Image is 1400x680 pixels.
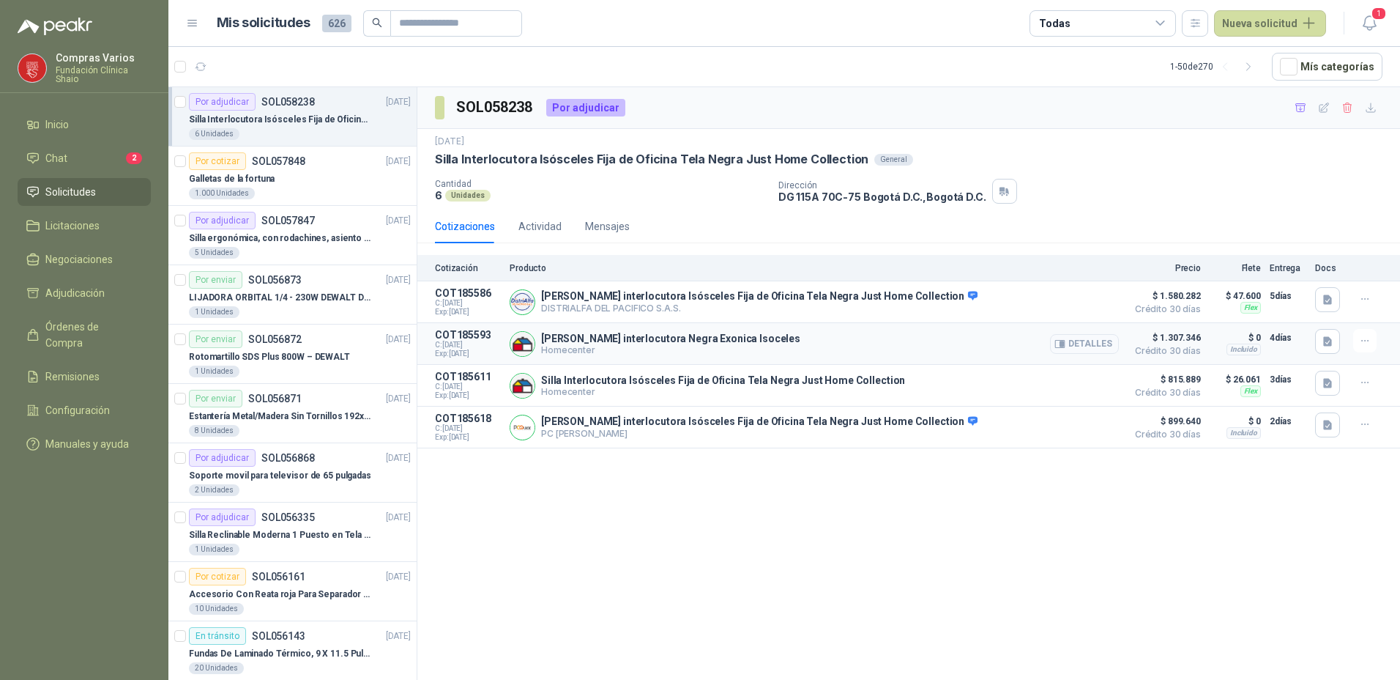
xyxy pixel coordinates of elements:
[261,97,315,107] p: SOL058238
[372,18,382,28] span: search
[1356,10,1382,37] button: 1
[189,484,239,496] div: 2 Unidades
[1240,302,1261,314] div: Flex
[261,215,315,226] p: SOL057847
[189,271,242,289] div: Por enviar
[386,451,411,465] p: [DATE]
[510,290,535,314] img: Company Logo
[435,287,501,299] p: COT185586
[435,341,501,350] span: C: [DATE]
[435,218,495,234] div: Cotizaciones
[18,245,151,273] a: Negociaciones
[18,111,151,138] a: Inicio
[45,402,110,418] span: Configuración
[189,212,256,229] div: Por adjudicar
[435,189,442,202] p: 6
[1128,305,1201,314] span: Crédito 30 días
[510,374,535,398] img: Company Logo
[435,413,501,424] p: COT185618
[168,384,417,443] a: Por enviarSOL056871[DATE] Estantería Metal/Madera Sin Tornillos 192x100x50 cm 5 Niveles Gris8 Uni...
[1226,344,1261,355] div: Incluido
[518,218,562,234] div: Actividad
[541,303,978,314] p: DISTRIALFA DEL PACIFICO S.A.S.
[1210,413,1261,430] p: $ 0
[189,528,371,542] p: Silla Reclinable Moderna 1 Puesto en Tela Mecánica Praxis Elite Living
[1270,371,1306,388] p: 3 días
[18,279,151,307] a: Adjudicación
[1270,287,1306,305] p: 5 días
[189,152,246,170] div: Por cotizar
[252,156,305,166] p: SOL057848
[1170,55,1260,78] div: 1 - 50 de 270
[386,392,411,406] p: [DATE]
[541,344,800,355] p: Homecenter
[189,172,275,186] p: Galletas de la fortuna
[546,99,625,117] div: Por adjudicar
[189,113,371,127] p: Silla Interlocutora Isósceles Fija de Oficina Tela Negra Just Home Collection
[261,512,315,522] p: SOL056335
[435,152,868,167] p: Silla Interlocutora Isósceles Fija de Oficina Tela Negra Just Home Collection
[168,503,417,562] a: Por adjudicarSOL056335[DATE] Silla Reclinable Moderna 1 Puesto en Tela Mecánica Praxis Elite Livi...
[1128,347,1201,355] span: Crédito 30 días
[18,363,151,391] a: Remisiones
[261,453,315,463] p: SOL056868
[386,273,411,287] p: [DATE]
[18,430,151,458] a: Manuales y ayuda
[435,299,501,308] span: C: [DATE]
[386,570,411,584] p: [DATE]
[1214,10,1326,37] button: Nueva solicitud
[189,588,371,602] p: Accesorio Con Reata roja Para Separador De Fila
[510,332,535,356] img: Company Logo
[1270,413,1306,430] p: 2 días
[189,544,239,555] div: 1 Unidades
[1210,329,1261,347] p: $ 0
[1128,430,1201,439] span: Crédito 30 días
[189,247,239,259] div: 5 Unidades
[248,334,302,344] p: SOL056872
[18,212,151,240] a: Licitaciones
[189,330,242,348] div: Por enviar
[189,509,256,526] div: Por adjudicar
[45,436,129,452] span: Manuales y ayuda
[18,144,151,172] a: Chat2
[45,150,67,166] span: Chat
[189,93,256,111] div: Por adjudicar
[168,325,417,384] a: Por enviarSOL056872[DATE] Rotomartillo SDS Plus 800W – DEWALT1 Unidades
[189,232,371,245] p: Silla ergonómica, con rodachines, asiento ajustable en altura, espaldar alto,
[56,53,151,63] p: Compras Varios
[189,603,244,615] div: 10 Unidades
[45,369,100,385] span: Remisiones
[168,443,417,503] a: Por adjudicarSOL056868[DATE] Soporte movil para televisor de 65 pulgadas2 Unidades
[386,511,411,525] p: [DATE]
[1128,413,1201,430] span: $ 899.640
[1128,287,1201,305] span: $ 1.580.282
[1128,388,1201,397] span: Crédito 30 días
[778,180,986,191] p: Dirección
[248,393,302,404] p: SOL056871
[189,449,256,467] div: Por adjudicar
[435,382,501,391] span: C: [DATE]
[435,350,501,358] span: Exp: [DATE]
[1210,371,1261,388] p: $ 26.061
[168,147,417,206] a: Por cotizarSOL057848[DATE] Galletas de la fortuna1.000 Unidades
[18,18,92,35] img: Logo peakr
[45,117,69,133] span: Inicio
[45,184,96,200] span: Solicitudes
[386,214,411,228] p: [DATE]
[126,152,142,164] span: 2
[386,629,411,643] p: [DATE]
[322,15,351,32] span: 626
[45,218,100,234] span: Licitaciones
[45,251,113,267] span: Negociaciones
[189,128,239,140] div: 6 Unidades
[386,333,411,347] p: [DATE]
[189,647,371,661] p: Fundas De Laminado Térmico, 9 X 11.5 Pulgadas
[778,191,986,203] p: DG 115A 70C-75 Bogotá D.C. , Bogotá D.C.
[189,390,242,407] div: Por enviar
[248,275,302,285] p: SOL056873
[1226,427,1261,439] div: Incluido
[252,631,305,641] p: SOL056143
[435,263,501,273] p: Cotización
[189,366,239,377] div: 1 Unidades
[252,572,305,582] p: SOL056161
